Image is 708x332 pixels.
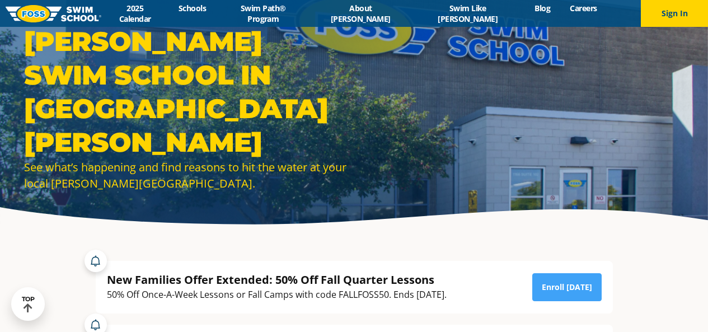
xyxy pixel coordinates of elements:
[107,272,447,287] div: New Families Offer Extended: 50% Off Fall Quarter Lessons
[560,3,607,13] a: Careers
[216,3,311,24] a: Swim Path® Program
[532,273,602,301] a: Enroll [DATE]
[169,3,216,13] a: Schools
[411,3,525,24] a: Swim Like [PERSON_NAME]
[24,159,349,191] div: See what’s happening and find reasons to hit the water at your local [PERSON_NAME][GEOGRAPHIC_DATA].
[6,5,101,22] img: FOSS Swim School Logo
[107,287,447,302] div: 50% Off Once-A-Week Lessons or Fall Camps with code FALLFOSS50. Ends [DATE].
[525,3,560,13] a: Blog
[311,3,411,24] a: About [PERSON_NAME]
[101,3,169,24] a: 2025 Calendar
[24,25,349,159] h1: [PERSON_NAME] Swim School in [GEOGRAPHIC_DATA][PERSON_NAME]
[22,296,35,313] div: TOP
